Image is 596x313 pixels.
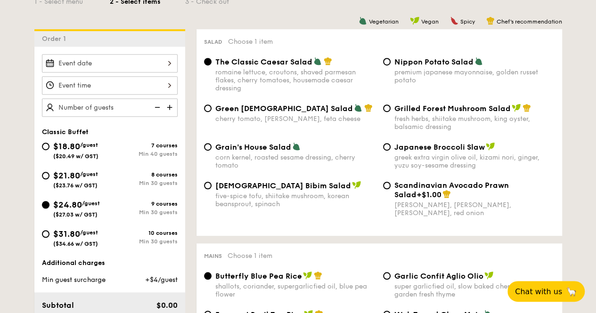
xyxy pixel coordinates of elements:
[313,57,322,65] img: icon-vegetarian.fe4039eb.svg
[383,58,391,65] input: Nippon Potato Saladpremium japanese mayonnaise, golden russet potato
[110,151,178,157] div: Min 40 guests
[215,68,376,92] div: romaine lettuce, croutons, shaved parmesan flakes, cherry tomatoes, housemade caesar dressing
[204,58,212,65] input: The Classic Caesar Saladromaine lettuce, croutons, shaved parmesan flakes, cherry tomatoes, house...
[507,281,585,302] button: Chat with us🦙
[215,153,376,169] div: corn kernel, roasted sesame dressing, cherry tomato
[204,143,212,151] input: Grain's House Saladcorn kernel, roasted sesame dressing, cherry tomato
[383,182,391,189] input: Scandinavian Avocado Prawn Salad+$1.00[PERSON_NAME], [PERSON_NAME], [PERSON_NAME], red onion
[215,272,302,281] span: Butterfly Blue Pea Rice
[394,68,555,84] div: premium japanese mayonnaise, golden russet potato
[110,238,178,245] div: Min 30 guests
[53,153,98,160] span: ($20.49 w/ GST)
[512,104,521,112] img: icon-vegan.f8ff3823.svg
[82,200,100,207] span: /guest
[486,16,495,25] img: icon-chef-hat.a58ddaea.svg
[110,171,178,178] div: 8 courses
[354,104,362,112] img: icon-vegetarian.fe4039eb.svg
[484,271,494,280] img: icon-vegan.f8ff3823.svg
[450,16,458,25] img: icon-spicy.37a8142b.svg
[394,201,555,217] div: [PERSON_NAME], [PERSON_NAME], [PERSON_NAME], red onion
[80,171,98,177] span: /guest
[149,98,163,116] img: icon-reduce.1d2dbef1.svg
[215,181,351,190] span: [DEMOGRAPHIC_DATA] Bibim Salad
[204,182,212,189] input: [DEMOGRAPHIC_DATA] Bibim Saladfive-spice tofu, shiitake mushroom, korean beansprout, spinach
[204,253,222,259] span: Mains
[394,57,474,66] span: Nippon Potato Salad
[442,190,451,198] img: icon-chef-hat.a58ddaea.svg
[497,18,562,25] span: Chef's recommendation
[110,201,178,207] div: 9 courses
[204,39,222,45] span: Salad
[53,182,98,189] span: ($23.76 w/ GST)
[486,142,495,151] img: icon-vegan.f8ff3823.svg
[204,272,212,280] input: Butterfly Blue Pea Riceshallots, coriander, supergarlicfied oil, blue pea flower
[53,241,98,247] span: ($34.66 w/ GST)
[474,57,483,65] img: icon-vegetarian.fe4039eb.svg
[394,272,483,281] span: Garlic Confit Aglio Olio
[156,301,177,310] span: $0.00
[53,200,82,210] span: $24.80
[352,181,361,189] img: icon-vegan.f8ff3823.svg
[145,276,177,284] span: +$4/guest
[364,104,373,112] img: icon-chef-hat.a58ddaea.svg
[383,272,391,280] input: Garlic Confit Aglio Oliosuper garlicfied oil, slow baked cherry tomatoes, garden fresh thyme
[215,282,376,298] div: shallots, coriander, supergarlicfied oil, blue pea flower
[215,57,312,66] span: The Classic Caesar Salad
[42,35,70,43] span: Order 1
[228,38,273,46] span: Choose 1 item
[110,142,178,149] div: 7 courses
[460,18,475,25] span: Spicy
[204,104,212,112] input: Green [DEMOGRAPHIC_DATA] Saladcherry tomato, [PERSON_NAME], feta cheese
[410,16,419,25] img: icon-vegan.f8ff3823.svg
[42,301,74,310] span: Subtotal
[80,142,98,148] span: /guest
[394,143,485,152] span: Japanese Broccoli Slaw
[42,128,89,136] span: Classic Buffet
[394,153,555,169] div: greek extra virgin olive oil, kizami nori, ginger, yuzu soy-sesame dressing
[359,16,367,25] img: icon-vegetarian.fe4039eb.svg
[80,229,98,236] span: /guest
[566,286,577,297] span: 🦙
[42,276,106,284] span: Min guest surcharge
[416,190,441,199] span: +$1.00
[53,229,80,239] span: $31.80
[53,141,80,152] span: $18.80
[215,192,376,208] div: five-spice tofu, shiitake mushroom, korean beansprout, spinach
[110,209,178,216] div: Min 30 guests
[42,172,49,179] input: $21.80/guest($23.76 w/ GST)8 coursesMin 30 guests
[163,98,178,116] img: icon-add.58712e84.svg
[110,230,178,236] div: 10 courses
[42,201,49,209] input: $24.80/guest($27.03 w/ GST)9 coursesMin 30 guests
[515,287,562,296] span: Chat with us
[394,115,555,131] div: fresh herbs, shiitake mushroom, king oyster, balsamic dressing
[523,104,531,112] img: icon-chef-hat.a58ddaea.svg
[42,54,178,72] input: Event date
[303,271,312,280] img: icon-vegan.f8ff3823.svg
[383,143,391,151] input: Japanese Broccoli Slawgreek extra virgin olive oil, kizami nori, ginger, yuzu soy-sesame dressing
[42,76,178,95] input: Event time
[394,104,511,113] span: Grilled Forest Mushroom Salad
[383,104,391,112] input: Grilled Forest Mushroom Saladfresh herbs, shiitake mushroom, king oyster, balsamic dressing
[394,282,555,298] div: super garlicfied oil, slow baked cherry tomatoes, garden fresh thyme
[42,143,49,150] input: $18.80/guest($20.49 w/ GST)7 coursesMin 40 guests
[324,57,332,65] img: icon-chef-hat.a58ddaea.svg
[314,271,322,280] img: icon-chef-hat.a58ddaea.svg
[42,258,178,268] div: Additional charges
[53,170,80,181] span: $21.80
[53,211,98,218] span: ($27.03 w/ GST)
[421,18,439,25] span: Vegan
[215,115,376,123] div: cherry tomato, [PERSON_NAME], feta cheese
[394,181,509,199] span: Scandinavian Avocado Prawn Salad
[292,142,301,151] img: icon-vegetarian.fe4039eb.svg
[215,104,353,113] span: Green [DEMOGRAPHIC_DATA] Salad
[42,230,49,238] input: $31.80/guest($34.66 w/ GST)10 coursesMin 30 guests
[215,143,291,152] span: Grain's House Salad
[42,98,178,117] input: Number of guests
[369,18,399,25] span: Vegetarian
[228,252,272,260] span: Choose 1 item
[110,180,178,186] div: Min 30 guests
